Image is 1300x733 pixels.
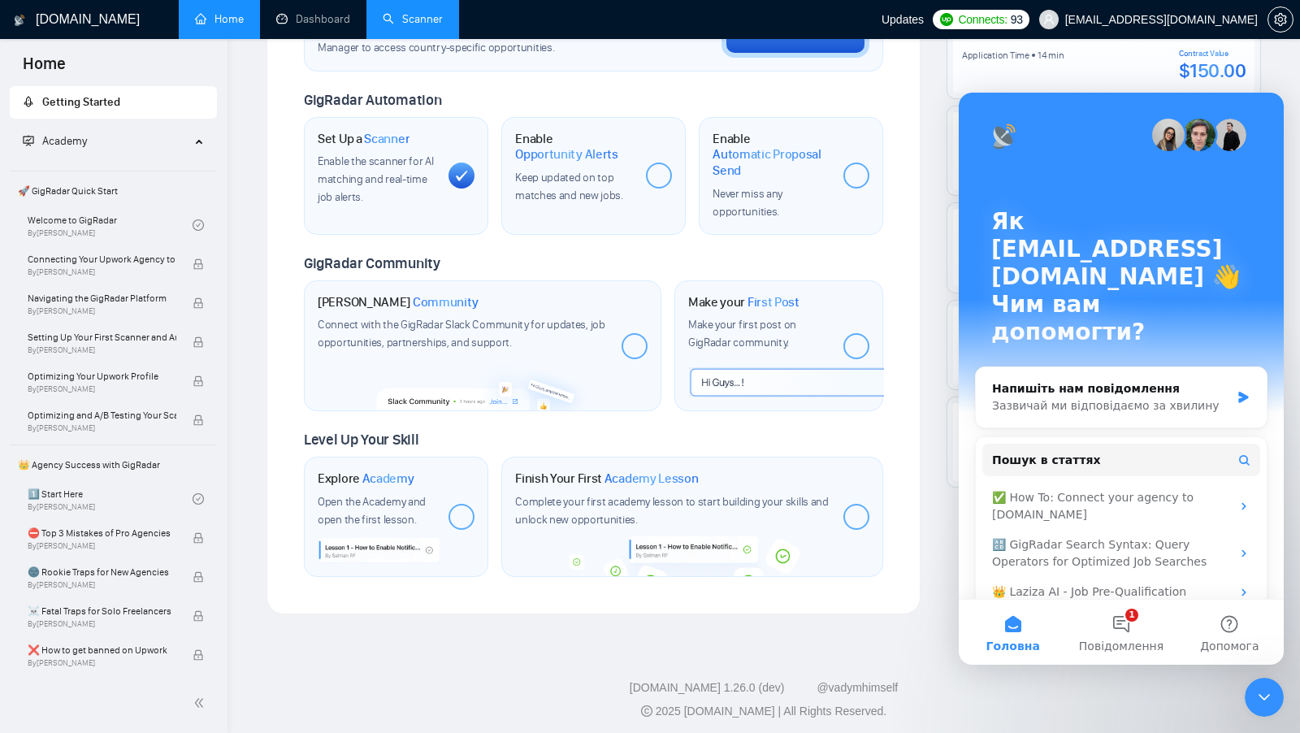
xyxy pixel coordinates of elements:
h1: [PERSON_NAME] [318,294,479,310]
span: lock [193,375,204,387]
img: academy-bg.png [561,536,827,576]
span: By [PERSON_NAME] [28,384,176,394]
span: lock [193,414,204,426]
span: By [PERSON_NAME] [28,306,176,316]
span: 👑 Agency Success with GigRadar [11,449,215,481]
a: @vadymhimself [817,681,898,694]
h1: Make your [688,294,799,310]
span: Optimizing and A/B Testing Your Scanner for Better Results [28,407,176,423]
span: copyright [641,705,652,717]
span: Connecting Your Upwork Agency to GigRadar [28,251,176,267]
span: Connects: [958,11,1007,28]
span: By [PERSON_NAME] [28,619,176,629]
span: rocket [23,96,34,107]
span: Enable the scanner for AI matching and real-time job alerts. [318,154,434,204]
h1: Enable [713,131,830,179]
span: Automatic Proposal Send [713,146,830,178]
span: By [PERSON_NAME] [28,345,176,355]
a: Welcome to GigRadarBy[PERSON_NAME] [28,207,193,243]
a: homeHome [195,12,244,26]
span: Academy Lesson [604,471,699,487]
span: Academy [42,134,87,148]
span: setting [1268,13,1293,26]
span: Navigating the GigRadar Platform [28,290,176,306]
span: lock [193,336,204,348]
span: ❌ How to get banned on Upwork [28,642,176,658]
span: GigRadar Automation [304,91,441,109]
span: Academy [23,134,87,148]
span: By [PERSON_NAME] [28,267,176,277]
span: Academy [362,471,414,487]
span: ⛔ Top 3 Mistakes of Pro Agencies [28,525,176,541]
span: Setting Up Your First Scanner and Auto-Bidder [28,329,176,345]
div: Contract Value [1179,49,1246,59]
button: setting [1267,7,1293,33]
div: 2025 [DOMAIN_NAME] | All Rights Reserved. [240,703,1287,720]
span: By [PERSON_NAME] [28,580,176,590]
span: By [PERSON_NAME] [28,658,176,668]
span: GigRadar Community [304,254,440,272]
img: slackcommunity-bg.png [377,359,591,410]
span: Opportunity Alerts [515,146,618,163]
img: upwork-logo.png [940,13,953,26]
a: [DOMAIN_NAME] 1.26.0 (dev) [630,681,785,694]
span: Keep updated on top matches and new jobs. [515,171,623,202]
span: user [1043,14,1055,25]
span: 🚀 GigRadar Quick Start [11,175,215,207]
span: check-circle [193,493,204,505]
span: Getting Started [42,95,120,109]
span: Set up your [GEOGRAPHIC_DATA] or [GEOGRAPHIC_DATA] Business Manager to access country-specific op... [318,25,640,56]
div: 14 min [1038,49,1064,62]
h1: Enable [515,131,633,163]
h1: Explore [318,471,414,487]
div: $150.00 [1179,59,1246,83]
span: 🌚 Rookie Traps for New Agencies [28,564,176,580]
a: dashboardDashboard [276,12,350,26]
span: lock [193,649,204,661]
span: Optimizing Your Upwork Profile [28,368,176,384]
span: 93 [1011,11,1023,28]
a: setting [1267,13,1293,26]
span: Make your first post on GigRadar community. [688,318,796,349]
span: Complete your first academy lesson to start building your skills and unlock new opportunities. [515,495,829,527]
span: ☠️ Fatal Traps for Solo Freelancers [28,603,176,619]
a: searchScanner [383,12,443,26]
img: logo [14,7,25,33]
h1: Set Up a [318,131,409,147]
span: Level Up Your Skill [304,431,418,449]
h1: Finish Your First [515,471,698,487]
span: Scanner [364,131,409,147]
div: Application Time [962,49,1029,62]
span: Never miss any opportunities. [713,187,782,219]
iframe: Intercom live chat [959,93,1284,665]
span: Open the Academy and open the first lesson. [318,495,426,527]
span: Community [413,294,479,310]
span: By [PERSON_NAME] [28,541,176,551]
span: By [PERSON_NAME] [28,423,176,433]
span: lock [193,297,204,309]
span: check-circle [193,219,204,231]
span: lock [193,571,204,583]
span: lock [193,610,204,622]
span: Home [10,52,79,86]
